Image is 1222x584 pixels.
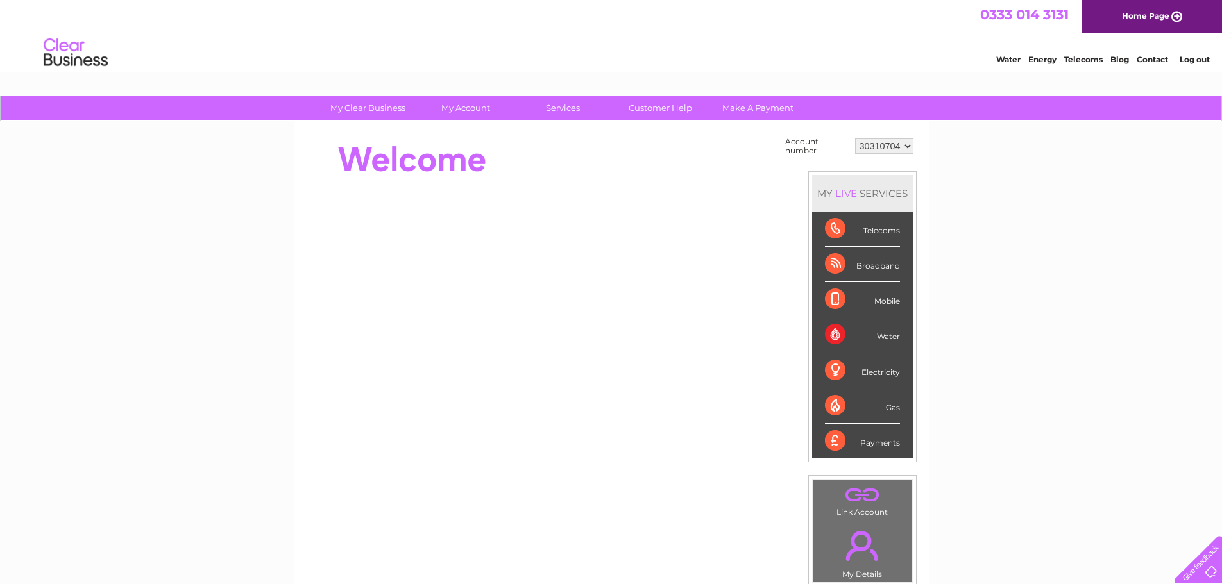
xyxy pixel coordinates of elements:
a: My Account [412,96,518,120]
a: . [817,483,908,506]
img: logo.png [43,33,108,72]
a: Services [510,96,616,120]
a: . [817,523,908,568]
a: Energy [1028,54,1057,64]
td: Account number [782,134,852,158]
div: MY SERVICES [812,175,913,212]
div: Mobile [825,282,900,317]
a: Water [996,54,1021,64]
div: Broadband [825,247,900,282]
div: Telecoms [825,212,900,247]
a: Telecoms [1064,54,1103,64]
a: Log out [1180,54,1210,64]
td: Link Account [813,480,912,520]
div: Clear Business is a trading name of Verastar Limited (registered in [GEOGRAPHIC_DATA] No. 3667643... [309,7,915,62]
div: LIVE [833,187,860,199]
td: My Details [813,520,912,583]
div: Electricity [825,353,900,388]
a: 0333 014 3131 [980,6,1069,22]
a: My Clear Business [315,96,421,120]
div: Payments [825,424,900,458]
a: Customer Help [607,96,713,120]
a: Blog [1110,54,1129,64]
a: Make A Payment [705,96,811,120]
div: Water [825,317,900,353]
a: Contact [1137,54,1168,64]
div: Gas [825,388,900,424]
